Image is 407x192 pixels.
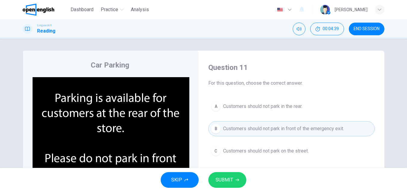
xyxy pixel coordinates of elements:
span: SUBMIT [216,176,233,184]
span: Linguaskill [37,23,52,27]
div: Mute [293,23,305,35]
button: Analysis [128,4,151,15]
button: BCustomers should not park in front of the emergency exit. [208,121,375,136]
img: en [276,8,284,12]
span: Analysis [131,6,149,13]
button: ACustomers should not park in the rear. [208,99,375,114]
img: OpenEnglish logo [23,4,54,16]
span: Customers should not park on the street. [223,147,309,155]
button: Practice [98,4,126,15]
span: 00:04:39 [323,27,339,31]
span: Customers should not park in front of the emergency exit. [223,125,344,132]
span: END SESSION [354,27,380,31]
div: [PERSON_NAME] [335,6,368,13]
span: Customers should not park in the rear. [223,103,302,110]
span: Practice [101,6,118,13]
button: SUBMIT [208,172,246,188]
div: C [211,146,221,156]
a: OpenEnglish logo [23,4,68,16]
button: CCustomers should not park on the street. [208,143,375,159]
h4: Car Parking [91,60,129,70]
span: For this question, choose the correct answer. [208,80,375,87]
button: 00:04:39 [310,23,344,35]
div: B [211,124,221,134]
span: SKIP [171,176,182,184]
button: SKIP [161,172,199,188]
h4: Question 11 [208,63,375,72]
span: Dashboard [71,6,93,13]
div: A [211,102,221,111]
img: Profile picture [320,5,330,14]
div: Hide [310,23,344,35]
button: Dashboard [68,4,96,15]
h1: Reading [37,27,55,35]
button: END SESSION [349,23,384,35]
